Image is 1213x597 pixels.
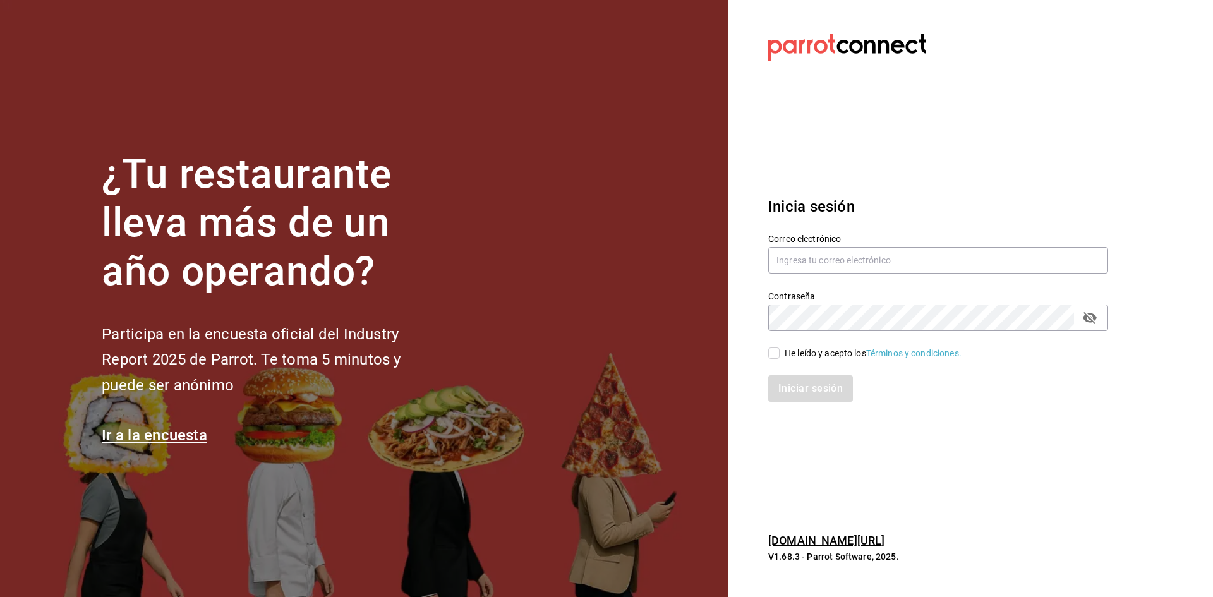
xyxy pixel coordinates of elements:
[768,195,1108,218] h3: Inicia sesión
[768,534,884,547] a: [DOMAIN_NAME][URL]
[768,247,1108,274] input: Ingresa tu correo electrónico
[768,550,1108,563] p: V1.68.3 - Parrot Software, 2025.
[866,348,962,358] a: Términos y condiciones.
[102,150,443,296] h1: ¿Tu restaurante lleva más de un año operando?
[785,347,962,360] div: He leído y acepto los
[768,292,1108,301] label: Contraseña
[768,234,1108,243] label: Correo electrónico
[102,322,443,399] h2: Participa en la encuesta oficial del Industry Report 2025 de Parrot. Te toma 5 minutos y puede se...
[102,426,207,444] a: Ir a la encuesta
[1079,307,1101,329] button: passwordField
